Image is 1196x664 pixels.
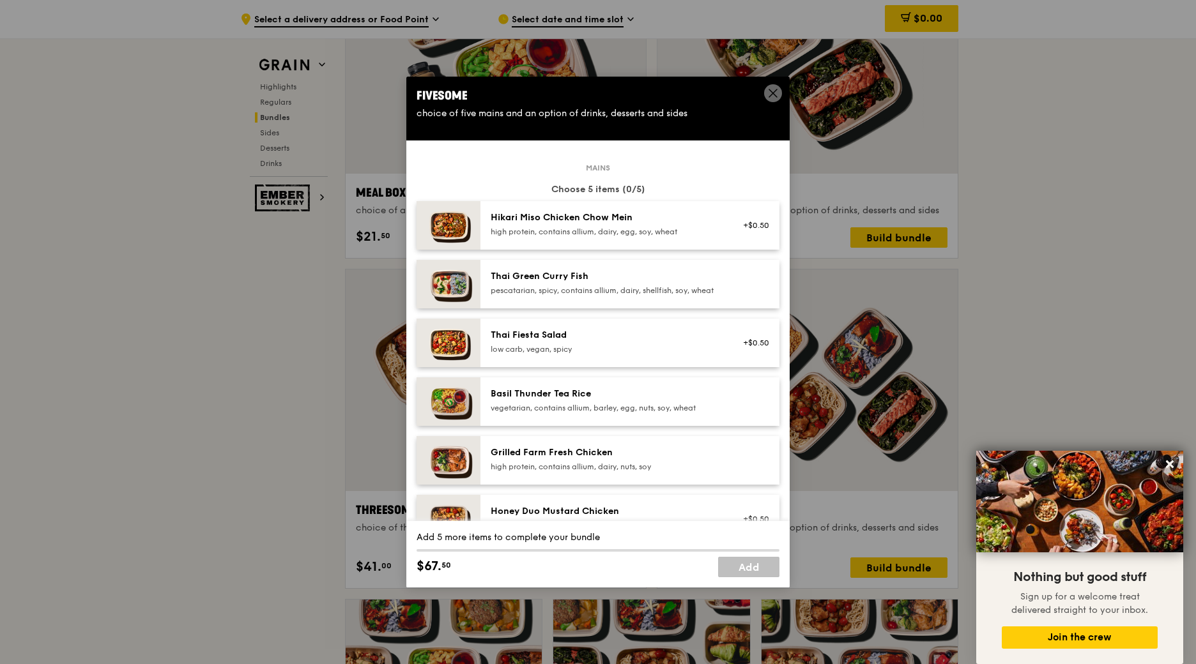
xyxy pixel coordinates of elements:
img: daily_normal_Thai_Fiesta_Salad__Horizontal_.jpg [417,319,480,367]
button: Close [1160,454,1180,474]
div: Add 5 more items to complete your bundle [417,531,779,544]
span: Nothing but good stuff [1013,570,1146,585]
div: Thai Fiesta Salad [491,329,720,342]
span: 50 [441,560,451,570]
img: daily_normal_HORZ-Grilled-Farm-Fresh-Chicken.jpg [417,436,480,485]
div: Grilled Farm Fresh Chicken [491,446,720,459]
span: Mains [581,163,615,173]
button: Join the crew [1002,626,1158,649]
img: daily_normal_HORZ-Basil-Thunder-Tea-Rice.jpg [417,377,480,426]
div: choice of five mains and an option of drinks, desserts and sides [417,107,779,120]
div: vegetarian, contains allium, barley, egg, nuts, soy, wheat [491,403,720,413]
div: Fivesome [417,87,779,105]
div: +$0.50 [735,514,769,524]
span: $67. [417,557,441,576]
img: daily_normal_HORZ-Thai-Green-Curry-Fish.jpg [417,260,480,308]
img: daily_normal_Honey_Duo_Mustard_Chicken__Horizontal_.jpg [417,495,480,543]
div: pescatarian, spicy, contains allium, dairy, shellfish, soy, wheat [491,285,720,296]
div: high protein, contains allium, dairy, nuts, soy [491,462,720,472]
div: Basil Thunder Tea Rice [491,388,720,400]
div: low carb, vegan, spicy [491,344,720,354]
div: Thai Green Curry Fish [491,270,720,283]
span: Sign up for a welcome treat delivered straight to your inbox. [1011,591,1148,615]
img: daily_normal_Hikari_Miso_Chicken_Chow_Mein__Horizontal_.jpg [417,201,480,250]
div: Hikari Miso Chicken Chow Mein [491,211,720,224]
div: Honey Duo Mustard Chicken [491,505,720,518]
div: +$0.50 [735,220,769,230]
div: high protein, contains allium, soy, wheat [491,520,720,531]
a: Add [718,557,779,577]
div: Choose 5 items (0/5) [417,183,779,196]
div: high protein, contains allium, dairy, egg, soy, wheat [491,227,720,237]
img: DSC07876-Edit02-Large.jpeg [976,451,1183,552]
div: +$0.50 [735,338,769,348]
